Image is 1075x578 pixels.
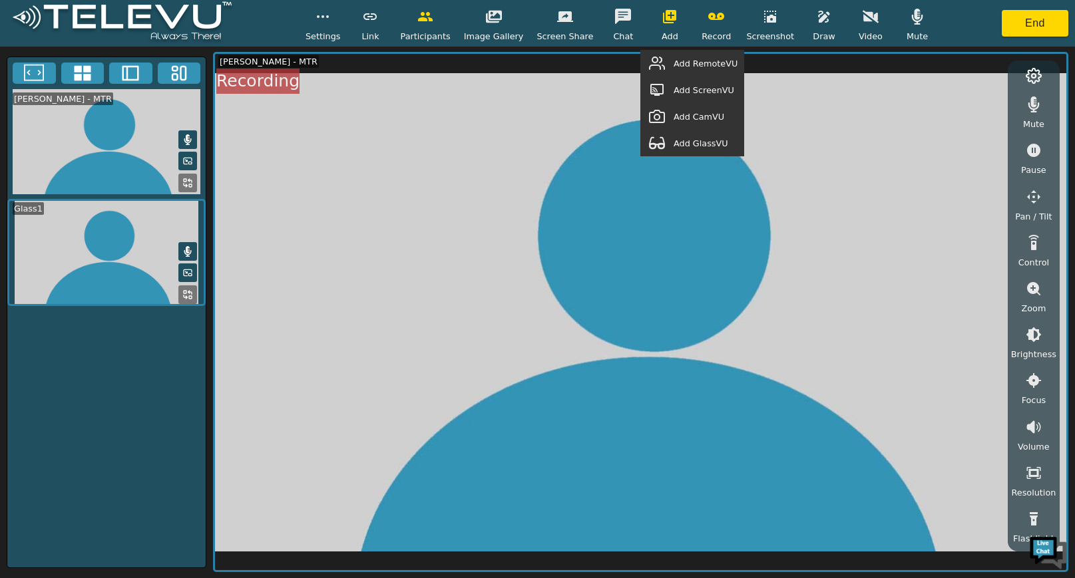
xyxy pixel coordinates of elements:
span: Video [859,30,883,43]
span: Brightness [1011,348,1056,361]
div: [PERSON_NAME] - MTR [218,55,319,68]
button: Replace Feed [178,285,197,304]
span: Volume [1018,440,1050,453]
span: Control [1018,256,1049,269]
span: Add CamVU [674,110,724,123]
button: End [1002,10,1068,37]
span: Image Gallery [464,30,524,43]
span: Chat [613,30,633,43]
span: Add ScreenVU [674,84,734,96]
img: Chat Widget [1028,531,1068,571]
span: Pan / Tilt [1015,210,1052,223]
div: Minimize live chat window [218,7,250,39]
span: Screen Share [537,30,593,43]
button: Mute [178,130,197,149]
span: Settings [306,30,341,43]
div: [PERSON_NAME] - MTR [13,92,113,105]
span: Participants [400,30,450,43]
div: Recording [216,69,300,94]
textarea: Type your message and hit 'Enter' [7,363,254,410]
span: We're online! [77,168,184,302]
span: Flashlight [1013,532,1054,545]
button: 4x4 [61,63,105,84]
button: Two Window Medium [109,63,152,84]
img: d_736959983_company_1615157101543_736959983 [23,62,56,95]
button: Fullscreen [13,63,56,84]
span: Link [361,30,379,43]
button: Picture in Picture [178,152,197,170]
span: Add RemoteVU [674,57,738,70]
span: Record [702,30,731,43]
span: Pause [1021,164,1046,176]
span: Zoom [1021,302,1046,315]
span: Mute [1023,118,1044,130]
span: Mute [907,30,928,43]
span: Add GlassVU [674,137,728,150]
button: Three Window Medium [158,63,201,84]
button: Replace Feed [178,174,197,192]
div: Chat with us now [69,70,224,87]
button: Mute [178,242,197,261]
span: Resolution [1011,486,1056,499]
span: Screenshot [746,30,794,43]
span: Draw [813,30,835,43]
button: Picture in Picture [178,263,197,282]
div: Glass1 [13,202,44,215]
span: Add [662,30,678,43]
span: Focus [1022,394,1046,406]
